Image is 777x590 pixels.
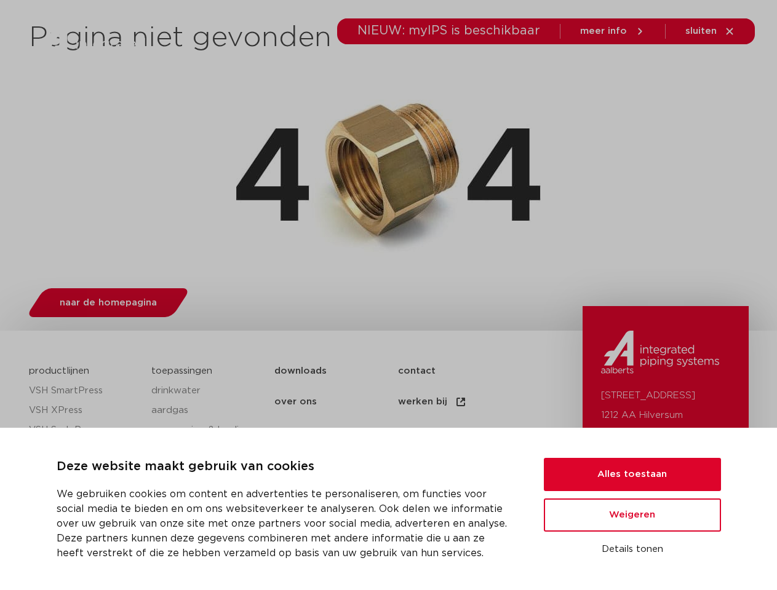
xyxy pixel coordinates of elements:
a: downloads [450,45,502,93]
button: Weigeren [544,498,721,532]
span: sluiten [685,26,717,36]
a: drinkwater [151,381,262,401]
span: NIEUW: myIPS is beschikbaar [357,25,540,37]
a: markten [297,45,336,93]
button: Alles toestaan [544,458,721,491]
a: over ons [274,387,398,417]
a: meer info [580,26,645,37]
a: downloads [274,356,398,387]
nav: Menu [222,45,633,93]
a: verwarming & koeling [151,420,262,440]
a: contact [398,356,522,387]
span: naar de homepagina [60,298,157,307]
a: VSH SmartPress [29,381,140,401]
button: Details tonen [544,539,721,560]
p: [STREET_ADDRESS] 1212 AA Hilversum Nederland [601,386,730,445]
a: toepassingen [361,45,425,93]
a: sluiten [685,26,735,37]
nav: Menu [274,356,576,479]
a: aardgas [151,401,262,420]
a: VSH SudoPress [29,420,140,440]
a: producten [222,45,272,93]
p: Deze website maakt gebruik van cookies [57,457,514,477]
a: VSH XPress [29,401,140,420]
a: services [527,45,566,93]
a: referenties [398,417,522,448]
a: nieuws [274,417,398,448]
a: werken bij [398,387,522,417]
a: naar de homepagina [25,288,191,317]
a: productlijnen [29,366,89,376]
div: my IPS [695,55,707,82]
p: We gebruiken cookies om content en advertenties te personaliseren, om functies voor social media ... [57,487,514,560]
a: toepassingen [151,366,212,376]
span: meer info [580,26,627,36]
a: over ons [591,45,633,93]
